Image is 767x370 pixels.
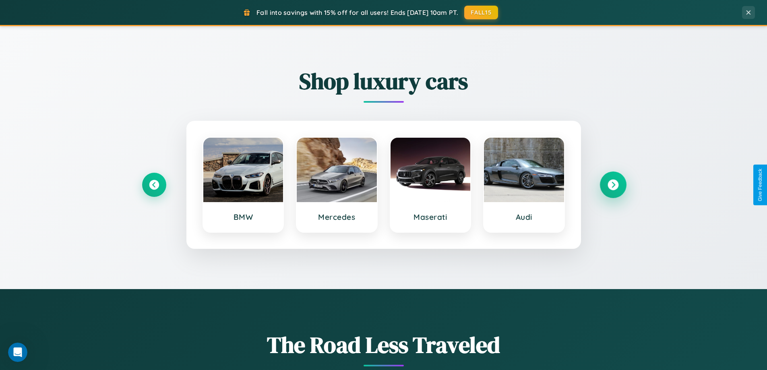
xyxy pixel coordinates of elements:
[142,329,625,360] h1: The Road Less Traveled
[8,343,27,362] iframe: Intercom live chat
[492,212,556,222] h3: Audi
[757,169,763,201] div: Give Feedback
[256,8,458,17] span: Fall into savings with 15% off for all users! Ends [DATE] 10am PT.
[464,6,498,19] button: FALL15
[142,66,625,97] h2: Shop luxury cars
[305,212,369,222] h3: Mercedes
[211,212,275,222] h3: BMW
[399,212,463,222] h3: Maserati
